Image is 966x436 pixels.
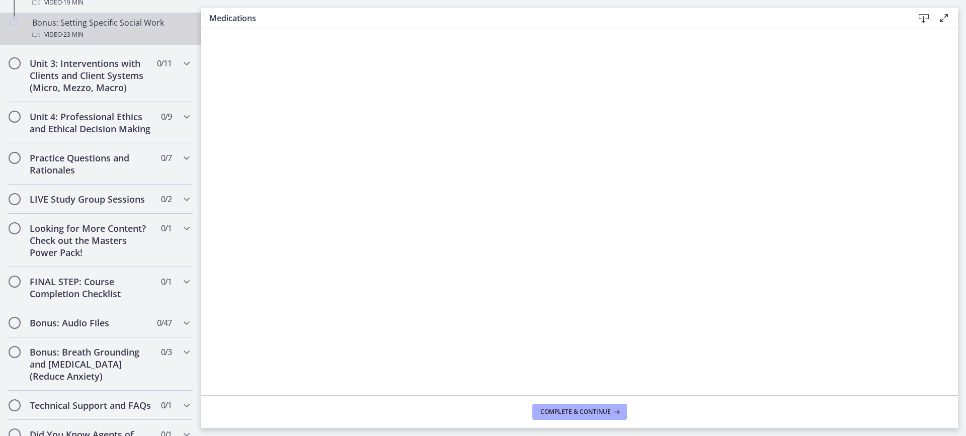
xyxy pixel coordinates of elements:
h2: Looking for More Content? Check out the Masters Power Pack! [30,222,152,258]
span: 0 / 1 [161,222,172,234]
span: 0 / 1 [161,276,172,288]
span: 0 / 11 [157,57,172,69]
span: · 23 min [62,29,84,41]
span: 0 / 2 [161,193,172,205]
h2: LIVE Study Group Sessions [30,193,152,205]
h2: Bonus: Audio Files [30,317,152,329]
span: 0 / 9 [161,111,172,123]
button: Complete & continue [532,404,627,420]
div: Video [32,29,189,41]
h3: Medications [209,12,898,24]
span: 0 / 1 [161,399,172,411]
div: Bonus: Setting Specific Social Work [32,17,189,41]
h2: Bonus: Breath Grounding and [MEDICAL_DATA] (Reduce Anxiety) [30,346,152,382]
span: 0 / 3 [161,346,172,358]
h2: Unit 3: Interventions with Clients and Client Systems (Micro, Mezzo, Macro) [30,57,152,94]
span: 0 / 7 [161,152,172,164]
h2: FINAL STEP: Course Completion Checklist [30,276,152,300]
h2: Unit 4: Professional Ethics and Ethical Decision Making [30,111,152,135]
span: 0 / 47 [157,317,172,329]
h2: Practice Questions and Rationales [30,152,152,176]
h2: Technical Support and FAQs [30,399,152,411]
span: Complete & continue [540,408,611,416]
